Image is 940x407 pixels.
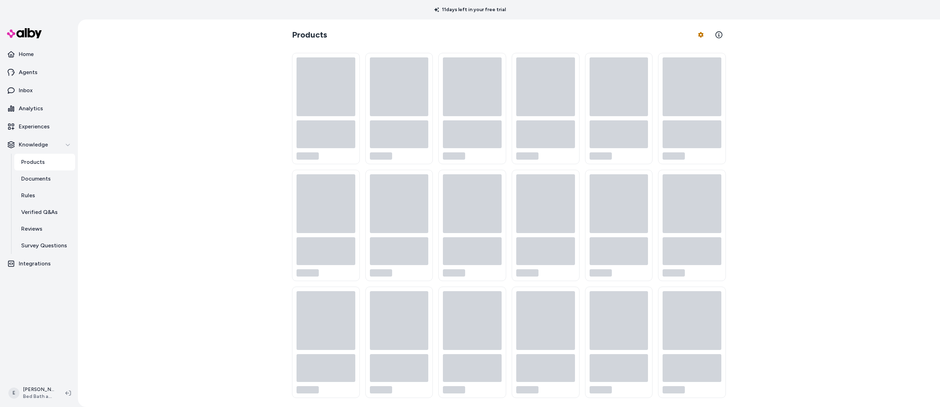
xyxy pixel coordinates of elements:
a: Experiences [3,118,75,135]
a: Documents [14,170,75,187]
p: Agents [19,68,38,77]
a: Products [14,154,75,170]
p: Reviews [21,225,42,233]
h2: Products [292,29,327,40]
a: Home [3,46,75,63]
span: Bed Bath and Beyond [23,393,54,400]
p: Knowledge [19,141,48,149]
button: E[PERSON_NAME]Bed Bath and Beyond [4,382,60,404]
a: Rules [14,187,75,204]
a: Reviews [14,221,75,237]
p: Products [21,158,45,166]
p: Analytics [19,104,43,113]
a: Analytics [3,100,75,117]
p: [PERSON_NAME] [23,386,54,393]
a: Survey Questions [14,237,75,254]
p: Integrations [19,260,51,268]
p: Experiences [19,122,50,131]
a: Verified Q&As [14,204,75,221]
p: Home [19,50,34,58]
a: Inbox [3,82,75,99]
p: 11 days left in your free trial [430,6,510,13]
p: Rules [21,191,35,200]
a: Integrations [3,255,75,272]
button: Knowledge [3,136,75,153]
span: E [8,388,19,399]
img: alby Logo [7,28,42,38]
a: Agents [3,64,75,81]
p: Inbox [19,86,33,95]
p: Survey Questions [21,241,67,250]
p: Verified Q&As [21,208,58,216]
p: Documents [21,175,51,183]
